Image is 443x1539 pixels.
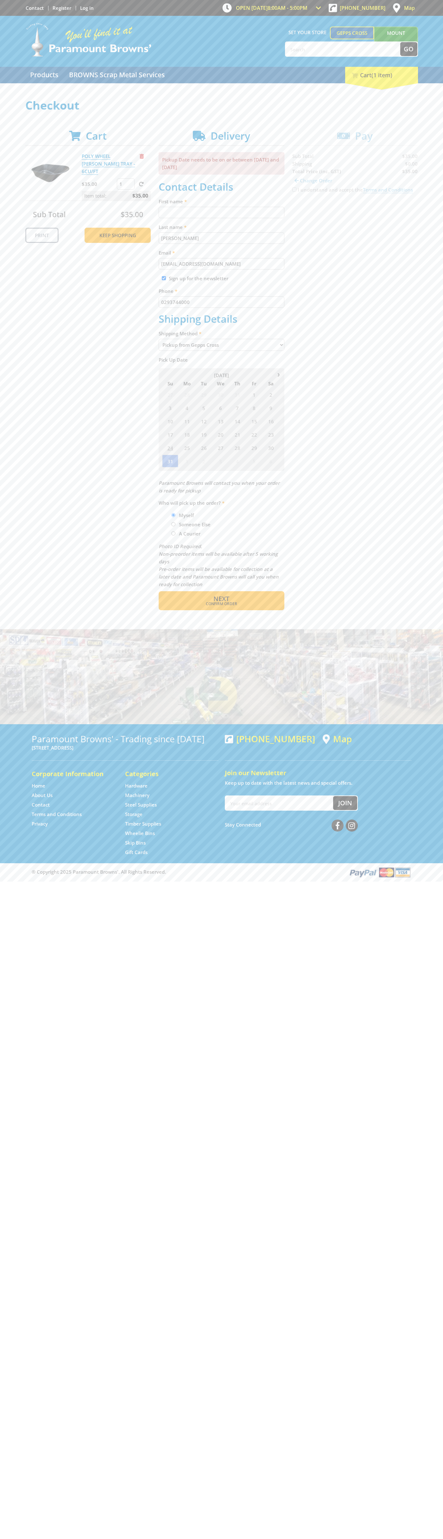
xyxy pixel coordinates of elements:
a: Go to the Gift Cards page [125,849,148,856]
label: Sign up for the newsletter [169,275,228,282]
button: Next Confirm order [159,591,284,610]
a: Go to the Skip Bins page [125,839,146,846]
label: Phone [159,287,284,295]
span: 13 [212,415,229,427]
span: Sa [263,379,279,388]
label: Last name [159,223,284,231]
button: Go [400,42,417,56]
span: 28 [229,441,245,454]
h1: Checkout [25,99,418,112]
a: Keep Shopping [85,228,151,243]
span: Delivery [211,129,250,142]
span: [DATE] [214,372,229,378]
span: 20 [212,428,229,441]
span: (1 item) [371,71,392,79]
img: Paramount Browns' [25,22,152,57]
h5: Join our Newsletter [225,769,412,777]
span: 26 [196,441,212,454]
a: Go to the Home page [32,782,45,789]
label: Someone Else [177,519,213,530]
span: 11 [179,415,195,427]
span: 29 [196,388,212,401]
a: Go to the Machinery page [125,792,149,799]
span: 12 [196,415,212,427]
a: Go to the Wheelie Bins page [125,830,155,837]
a: Go to the About Us page [32,792,53,799]
label: Email [159,249,284,256]
span: 21 [229,428,245,441]
input: Please select who will pick up the order. [171,513,175,517]
a: Gepps Cross [330,27,374,39]
label: Shipping Method [159,330,284,337]
a: Go to the Storage page [125,811,142,818]
span: 28 [179,388,195,401]
span: 8:00am - 5:00pm [268,4,307,11]
input: Search [286,42,400,56]
span: 22 [246,428,262,441]
span: Next [213,594,229,603]
span: 2 [196,455,212,467]
h2: Contact Details [159,181,284,193]
p: [STREET_ADDRESS] [32,744,218,751]
h2: Shipping Details [159,313,284,325]
span: 27 [212,441,229,454]
label: Myself [177,510,196,521]
label: Pick Up Date [159,356,284,364]
div: Cart [345,67,418,83]
h5: Corporate Information [32,769,112,778]
a: Print [25,228,59,243]
span: 4 [229,455,245,467]
select: Please select a shipping method. [159,339,284,351]
a: View a map of Gepps Cross location [323,734,352,744]
img: PayPal, Mastercard, Visa accepted [348,866,412,878]
a: Go to the Steel Supplies page [125,801,157,808]
span: 25 [179,441,195,454]
span: 6 [263,455,279,467]
span: We [212,379,229,388]
span: 24 [162,441,178,454]
input: Your email address [225,796,333,810]
a: Go to the Timber Supplies page [125,820,161,827]
h5: Categories [125,769,206,778]
a: Mount [PERSON_NAME] [374,27,418,51]
span: Tu [196,379,212,388]
span: 15 [246,415,262,427]
input: Please enter your telephone number. [159,296,284,308]
span: 31 [229,388,245,401]
a: POLY WHEEL [PERSON_NAME] TRAY - 6CU/FT [82,153,135,175]
span: 2 [263,388,279,401]
span: 14 [229,415,245,427]
span: 8 [246,402,262,414]
span: Cart [86,129,107,142]
input: Please enter your first name. [159,207,284,218]
input: Please select who will pick up the order. [171,522,175,526]
span: 18 [179,428,195,441]
input: Please select who will pick up the order. [171,531,175,535]
span: 16 [263,415,279,427]
span: 4 [179,402,195,414]
a: Go to the Hardware page [125,782,148,789]
em: Photo ID Required. Non-preorder items will be available after 5 working days Pre-order items will... [159,543,279,587]
a: Go to the Products page [25,67,63,83]
span: 5 [246,455,262,467]
div: ® Copyright 2025 Paramount Browns'. All Rights Reserved. [25,866,418,878]
span: 29 [246,441,262,454]
span: 17 [162,428,178,441]
span: 1 [179,455,195,467]
button: Join [333,796,357,810]
a: Go to the Contact page [26,5,44,11]
span: 30 [212,388,229,401]
span: 3 [212,455,229,467]
span: Fr [246,379,262,388]
a: Go to the Privacy page [32,820,48,827]
div: [PHONE_NUMBER] [225,734,315,744]
span: 31 [162,455,178,467]
span: 19 [196,428,212,441]
span: Mo [179,379,195,388]
p: Keep up to date with the latest news and special offers. [225,779,412,787]
span: 30 [263,441,279,454]
span: Set your store [285,27,330,38]
label: First name [159,198,284,205]
input: Please enter your last name. [159,232,284,244]
label: A Courier [177,528,203,539]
